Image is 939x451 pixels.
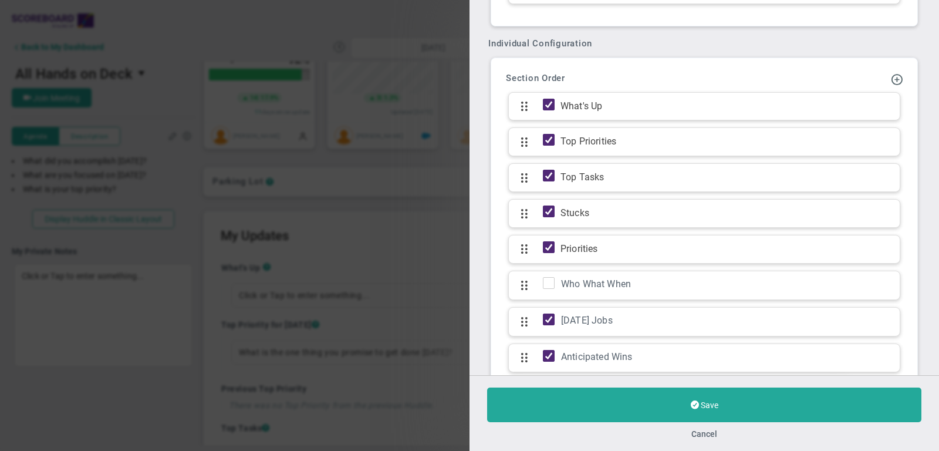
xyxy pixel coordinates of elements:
button: Save [487,388,921,422]
span: Stucks [555,207,894,220]
div: Who What When [560,277,894,292]
span: What's Up [555,100,894,113]
span: Priorities [555,243,894,256]
span: Top Tasks [555,171,894,184]
h3: Individual Configuration [488,38,920,49]
span: Save [701,400,718,410]
div: Anticipated Wins [560,350,894,365]
span: Top Priorities [555,135,894,149]
div: Today's Jobs [560,314,894,328]
button: Cancel [691,429,717,439]
h3: Section Order [506,73,903,83]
